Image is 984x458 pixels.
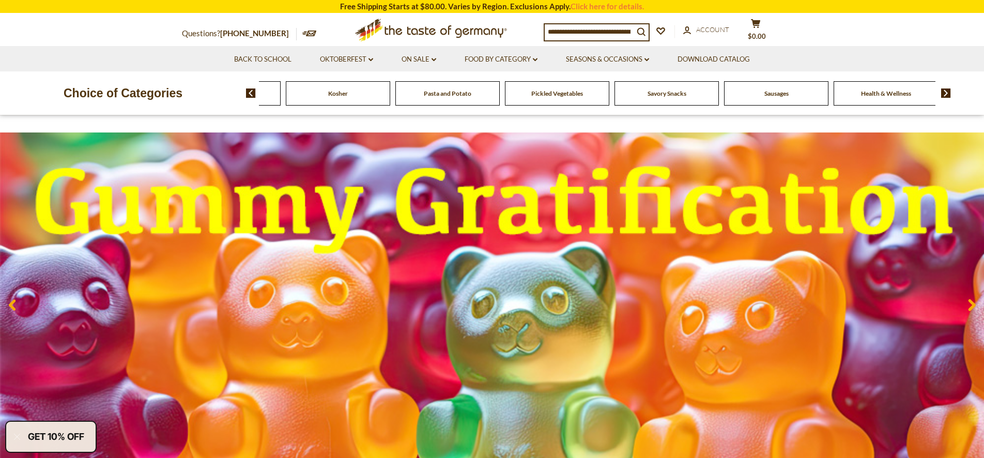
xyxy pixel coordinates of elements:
[402,54,436,65] a: On Sale
[328,90,348,97] a: Kosher
[424,90,471,97] a: Pasta and Potato
[740,19,771,45] button: $0.00
[566,54,649,65] a: Seasons & Occasions
[234,54,291,65] a: Back to School
[678,54,750,65] a: Download Catalog
[465,54,537,65] a: Food By Category
[571,2,644,11] a: Click here for details.
[861,90,911,97] a: Health & Wellness
[941,88,951,98] img: next arrow
[220,28,289,38] a: [PHONE_NUMBER]
[320,54,373,65] a: Oktoberfest
[683,24,729,36] a: Account
[531,90,583,97] a: Pickled Vegetables
[648,90,686,97] a: Savory Snacks
[246,88,256,98] img: previous arrow
[764,90,789,97] a: Sausages
[182,27,297,40] p: Questions?
[696,25,729,34] span: Account
[748,32,766,40] span: $0.00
